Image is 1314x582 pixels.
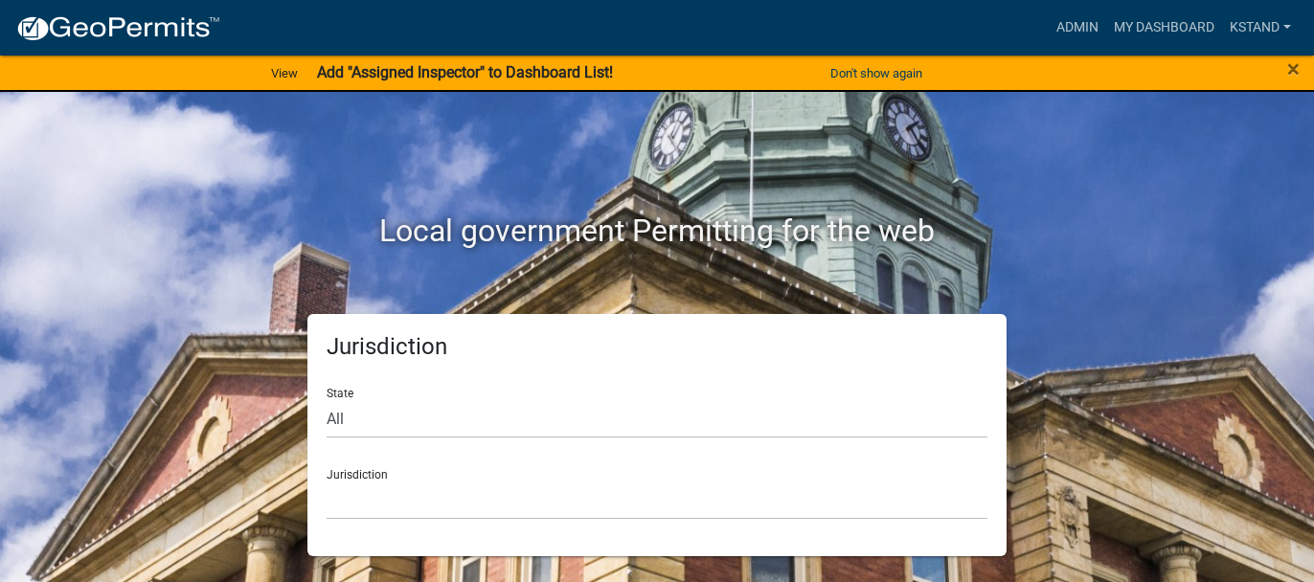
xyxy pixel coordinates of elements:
a: View [263,57,306,89]
strong: Add "Assigned Inspector" to Dashboard List! [317,63,613,81]
h5: Jurisdiction [327,333,987,361]
a: My Dashboard [1106,10,1222,46]
a: kstand [1222,10,1299,46]
h2: Local government Permitting for the web [125,213,1189,249]
button: Don't show again [823,57,930,89]
span: × [1287,56,1300,82]
a: Admin [1049,10,1106,46]
button: Close [1287,57,1300,80]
